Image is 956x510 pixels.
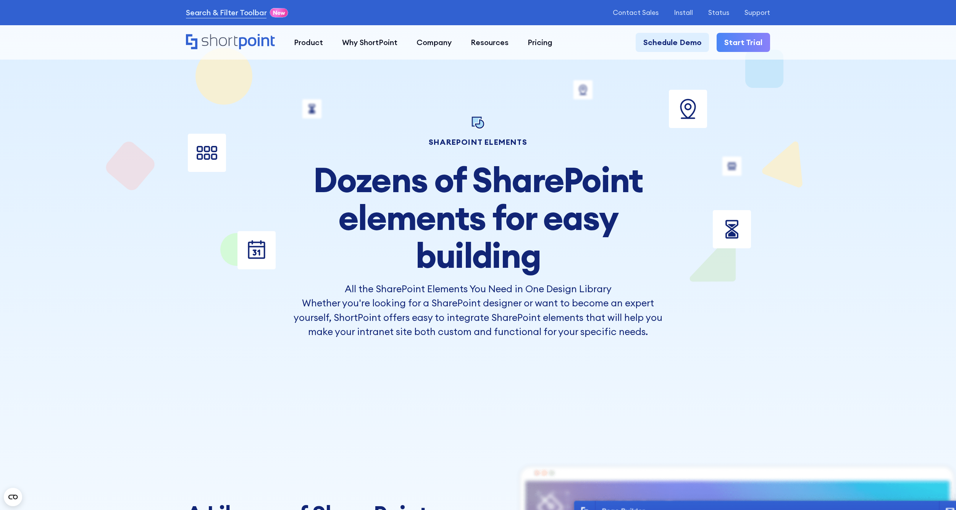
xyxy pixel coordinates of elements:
[636,33,709,52] a: Schedule Demo
[289,139,667,146] h1: SHAREPOINT ELEMENTS
[674,9,693,16] a: Install
[289,296,667,339] p: Whether you're looking for a SharePoint designer or want to become an expert yourself, ShortPoint...
[528,37,552,48] div: Pricing
[4,488,22,506] button: Open CMP widget
[294,37,323,48] div: Product
[613,9,659,16] a: Contact Sales
[417,37,452,48] div: Company
[289,161,667,274] h2: Dozens of SharePoint elements for easy building
[918,473,956,510] iframe: Chat Widget
[186,34,275,50] a: Home
[186,7,266,18] a: Search & Filter Toolbar
[744,9,770,16] a: Support
[284,33,333,52] a: Product
[708,9,729,16] a: Status
[289,282,667,296] h3: All the SharePoint Elements You Need in One Design Library
[471,37,509,48] div: Resources
[407,33,461,52] a: Company
[918,473,956,510] div: Widget pro chat
[461,33,518,52] a: Resources
[333,33,407,52] a: Why ShortPoint
[717,33,770,52] a: Start Trial
[342,37,397,48] div: Why ShortPoint
[518,33,562,52] a: Pricing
